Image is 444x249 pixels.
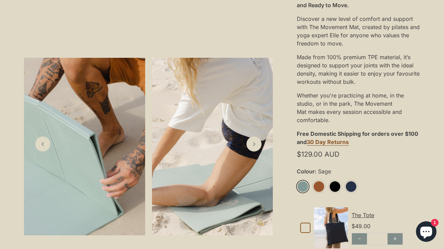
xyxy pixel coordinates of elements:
span: $129.00 AUD [297,152,339,157]
inbox-online-store-chat: Shopify online store chat [414,221,439,244]
a: Midnight [345,181,357,193]
a: Rust [313,181,325,193]
a: Previous slide [35,136,50,152]
div: Whether you're practicing at home, in the studio, or in the park, The Movement Mat makes every se... [297,89,420,127]
img: Default Title [314,207,348,248]
div: The Tote [352,211,417,219]
a: Black [329,181,341,193]
span: $49.00 [352,223,370,230]
strong: 30 Day Returns [307,139,349,145]
label: Colour: [297,168,420,175]
a: Next slide [246,136,262,152]
a: 30 Day Returns [307,139,349,146]
span: Sage [316,168,331,175]
div: Made from 100% premium TPE material, it’s designed to support your joints with the ideal density,... [297,50,420,89]
div: Discover a new level of comfort and support with The Movement Mat, created by pilates and yoga ex... [297,12,420,50]
a: Sage [297,181,309,193]
strong: Free Domestic Shipping for orders over $100 and [297,130,418,145]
